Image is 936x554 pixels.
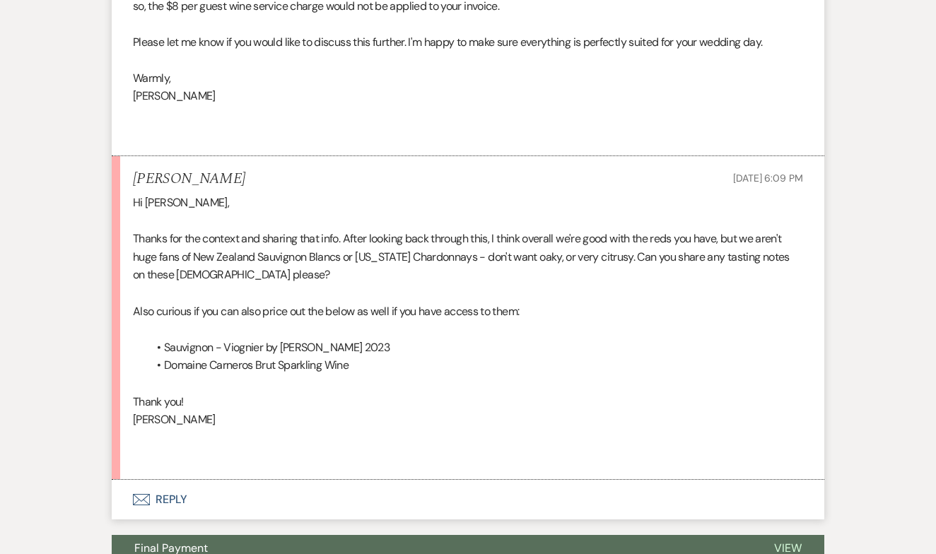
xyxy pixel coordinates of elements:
p: Also curious if you can also price out the below as well if you have access to them: [133,302,803,321]
p: Warmly, [133,69,803,88]
p: Thank you! [133,393,803,411]
p: Thanks for the context and sharing that info. After looking back through this, I think overall we... [133,230,803,284]
p: Hi [PERSON_NAME], [133,194,803,212]
span: [DATE] 6:09 PM [733,172,803,184]
h5: [PERSON_NAME] [133,170,245,188]
li: Sauvignon - Viognier by [PERSON_NAME] 2023 [147,338,803,357]
p: Please let me know if you would like to discuss this further. I'm happy to make sure everything i... [133,33,803,52]
li: Domaine Carneros Brut Sparkling Wine [147,356,803,375]
p: [PERSON_NAME] [133,87,803,105]
p: [PERSON_NAME] [133,411,803,429]
button: Reply [112,480,824,519]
